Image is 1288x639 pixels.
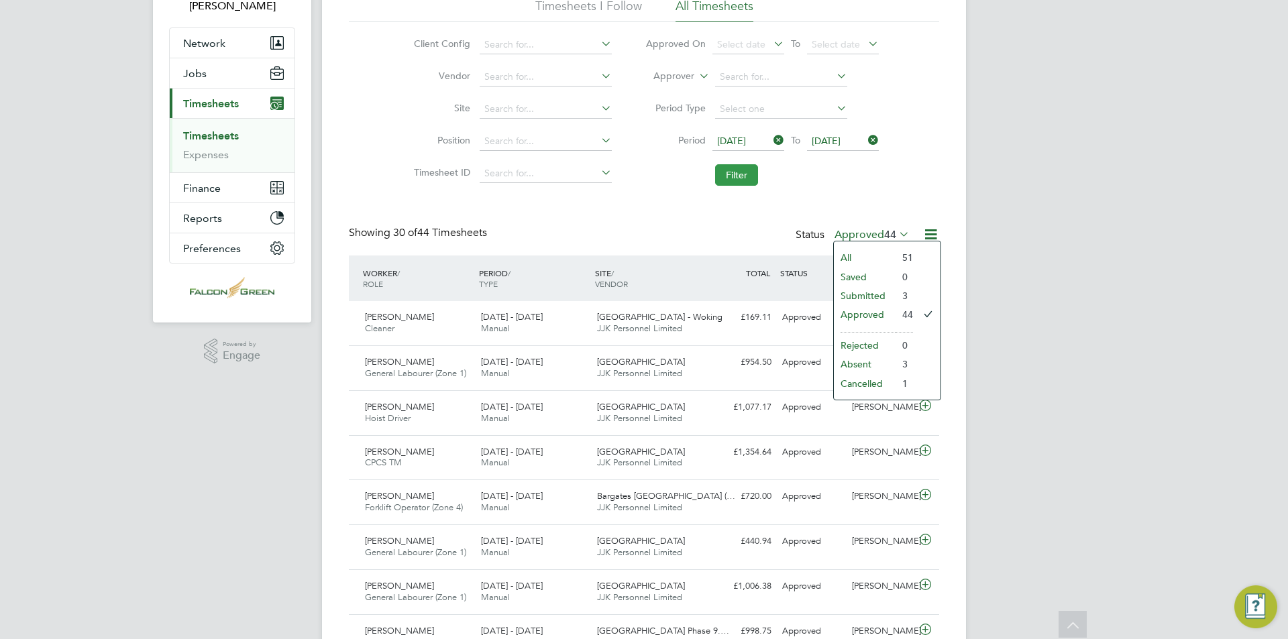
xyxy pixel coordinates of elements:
[597,591,682,603] span: JJK Personnel Limited
[707,575,777,597] div: £1,006.38
[508,268,511,278] span: /
[410,70,470,82] label: Vendor
[365,367,466,379] span: General Labourer (Zone 1)
[183,212,222,225] span: Reports
[707,351,777,373] div: £954.50
[393,226,487,239] span: 44 Timesheets
[183,148,229,161] a: Expenses
[481,502,510,513] span: Manual
[777,306,847,329] div: Approved
[365,323,394,334] span: Cleaner
[645,134,706,146] label: Period
[365,535,434,546] span: [PERSON_NAME]
[715,68,847,86] input: Search for...
[634,70,694,83] label: Approver
[746,268,770,278] span: TOTAL
[479,278,498,289] span: TYPE
[480,68,612,86] input: Search for...
[896,248,913,267] li: 51
[597,367,682,379] span: JJK Personnel Limited
[847,441,916,463] div: [PERSON_NAME]
[365,412,411,424] span: Hoist Driver
[715,164,758,186] button: Filter
[715,100,847,119] input: Select one
[595,278,628,289] span: VENDOR
[481,535,543,546] span: [DATE] - [DATE]
[597,401,685,412] span: [GEOGRAPHIC_DATA]
[597,546,682,558] span: JJK Personnel Limited
[365,356,434,367] span: [PERSON_NAME]
[481,356,543,367] span: [DATE] - [DATE]
[597,446,685,457] span: [GEOGRAPHIC_DATA]
[611,268,614,278] span: /
[597,580,685,591] span: [GEOGRAPHIC_DATA]
[1234,585,1277,628] button: Engage Resource Center
[481,580,543,591] span: [DATE] - [DATE]
[183,97,239,110] span: Timesheets
[170,173,294,202] button: Finance
[169,277,295,298] a: Go to home page
[170,203,294,233] button: Reports
[847,396,916,418] div: [PERSON_NAME]
[481,625,543,636] span: [DATE] - [DATE]
[834,374,896,393] li: Cancelled
[592,261,708,296] div: SITE
[365,401,434,412] span: [PERSON_NAME]
[597,502,682,513] span: JJK Personnel Limited
[787,35,804,52] span: To
[597,490,735,502] span: Bargates [GEOGRAPHIC_DATA] (…
[365,580,434,591] span: [PERSON_NAME]
[170,28,294,58] button: Network
[834,355,896,373] li: Absent
[480,36,612,54] input: Search for...
[365,446,434,457] span: [PERSON_NAME]
[645,38,706,50] label: Approved On
[834,268,896,286] li: Saved
[183,37,225,50] span: Network
[349,226,490,240] div: Showing
[707,396,777,418] div: £1,077.17
[183,129,239,142] a: Timesheets
[707,306,777,329] div: £169.11
[481,311,543,323] span: [DATE] - [DATE]
[787,131,804,149] span: To
[365,311,434,323] span: [PERSON_NAME]
[481,401,543,412] span: [DATE] - [DATE]
[597,535,685,546] span: [GEOGRAPHIC_DATA]
[884,228,896,241] span: 44
[365,490,434,502] span: [PERSON_NAME]
[896,355,913,373] li: 3
[777,485,847,508] div: Approved
[481,591,510,603] span: Manual
[896,286,913,305] li: 3
[597,323,682,334] span: JJK Personnel Limited
[777,261,847,285] div: STATUS
[204,339,261,364] a: Powered byEngage
[183,242,241,255] span: Preferences
[170,118,294,172] div: Timesheets
[847,485,916,508] div: [PERSON_NAME]
[834,305,896,324] li: Approved
[360,261,476,296] div: WORKER
[397,268,400,278] span: /
[847,530,916,553] div: [PERSON_NAME]
[481,323,510,334] span: Manual
[717,38,765,50] span: Select date
[410,102,470,114] label: Site
[717,135,746,147] span: [DATE]
[707,441,777,463] div: £1,354.64
[223,339,260,350] span: Powered by
[481,367,510,379] span: Manual
[812,38,860,50] span: Select date
[365,625,434,636] span: [PERSON_NAME]
[777,530,847,553] div: Approved
[777,396,847,418] div: Approved
[777,351,847,373] div: Approved
[834,336,896,355] li: Rejected
[481,490,543,502] span: [DATE] - [DATE]
[777,575,847,597] div: Approved
[393,226,417,239] span: 30 of
[835,228,910,241] label: Approved
[183,182,221,194] span: Finance
[365,502,463,513] span: Forklift Operator (Zone 4)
